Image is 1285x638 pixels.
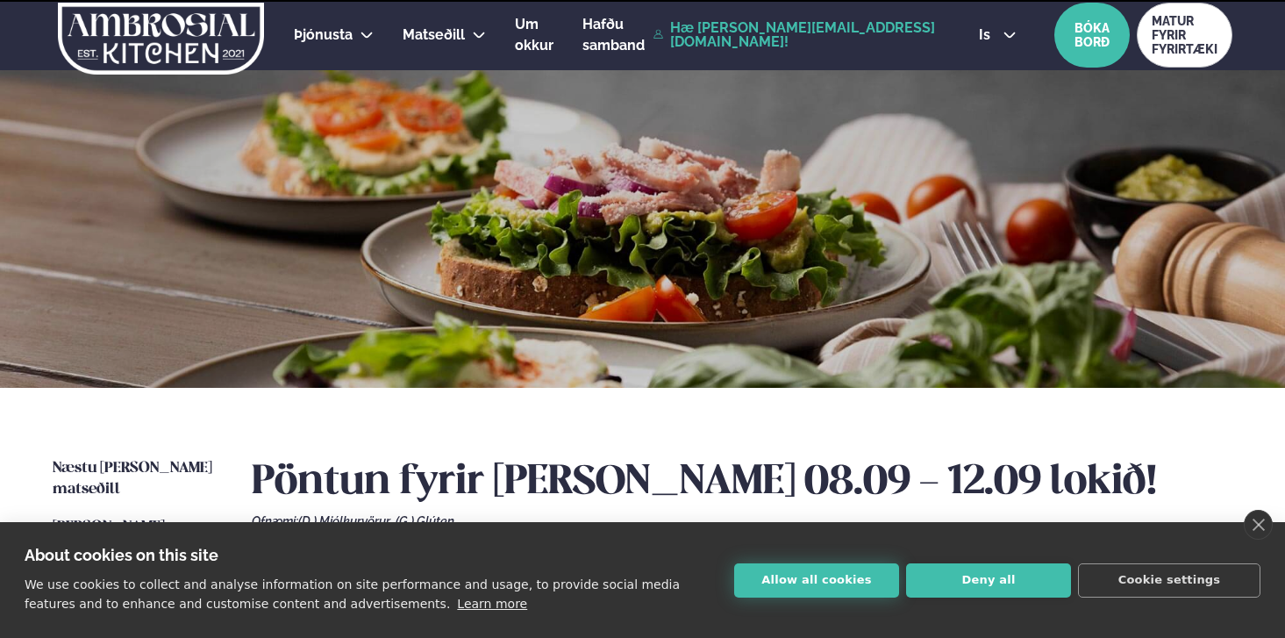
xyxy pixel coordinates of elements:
[298,514,396,528] span: (D ) Mjólkurvörur ,
[294,25,353,46] a: Þjónusta
[457,597,527,611] a: Learn more
[734,563,899,598] button: Allow all cookies
[25,546,218,564] strong: About cookies on this site
[396,514,454,528] span: (G ) Glúten
[403,26,465,43] span: Matseðill
[906,563,1071,598] button: Deny all
[252,514,1232,528] div: Ofnæmi:
[582,16,645,54] span: Hafðu samband
[515,16,553,54] span: Um okkur
[515,14,553,56] a: Um okkur
[653,21,939,49] a: Hæ [PERSON_NAME][EMAIL_ADDRESS][DOMAIN_NAME]!
[1137,3,1232,68] a: MATUR FYRIR FYRIRTÆKI
[294,26,353,43] span: Þjónusta
[965,28,1031,42] button: is
[1054,3,1130,68] button: BÓKA BORÐ
[53,520,165,534] span: [PERSON_NAME]
[979,28,996,42] span: is
[53,458,217,500] a: Næstu [PERSON_NAME] matseðill
[1244,510,1273,540] a: close
[56,3,266,75] img: logo
[25,577,680,611] p: We use cookies to collect and analyse information on site performance and usage, to provide socia...
[53,461,212,497] span: Næstu [PERSON_NAME] matseðill
[53,517,165,538] a: [PERSON_NAME]
[582,14,645,56] a: Hafðu samband
[252,458,1232,507] h2: Pöntun fyrir [PERSON_NAME] 08.09 - 12.09 lokið!
[1078,563,1260,598] button: Cookie settings
[403,25,465,46] a: Matseðill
